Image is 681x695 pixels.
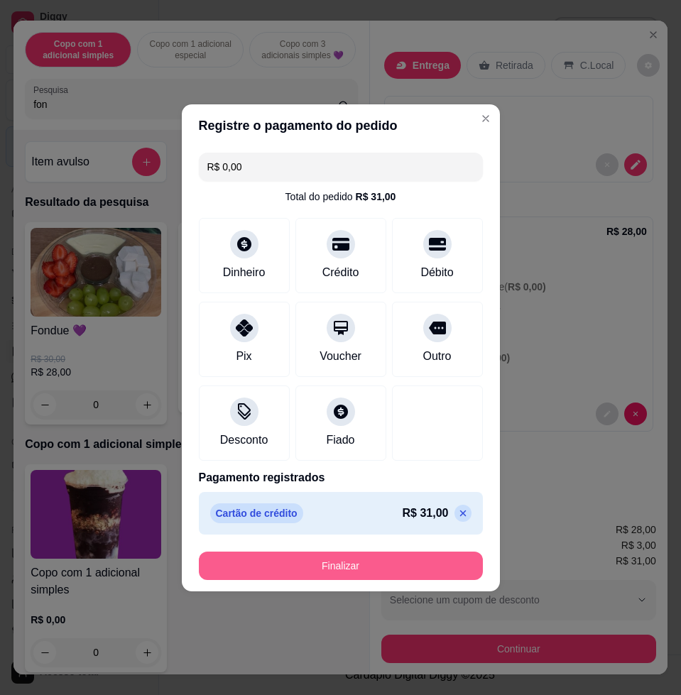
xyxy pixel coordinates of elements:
[474,107,497,130] button: Close
[285,190,396,204] div: Total do pedido
[356,190,396,204] div: R$ 31,00
[199,552,483,580] button: Finalizar
[182,104,500,147] header: Registre o pagamento do pedido
[322,264,359,281] div: Crédito
[326,432,354,449] div: Fiado
[210,503,303,523] p: Cartão de crédito
[207,153,474,181] input: Ex.: hambúrguer de cordeiro
[420,264,453,281] div: Débito
[320,348,361,365] div: Voucher
[223,264,266,281] div: Dinheiro
[199,469,483,486] p: Pagamento registrados
[236,348,251,365] div: Pix
[220,432,268,449] div: Desconto
[403,505,449,522] p: R$ 31,00
[423,348,451,365] div: Outro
